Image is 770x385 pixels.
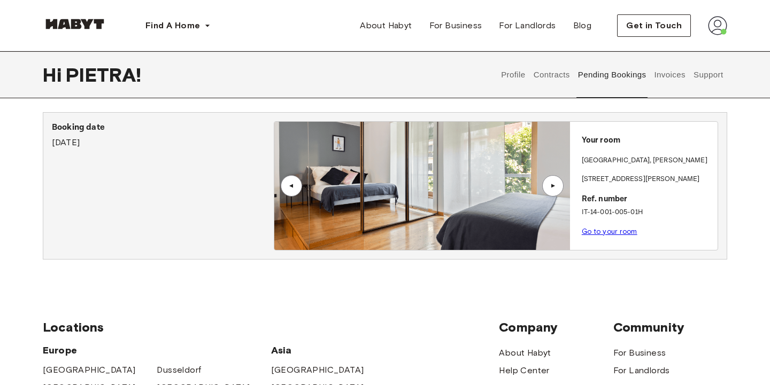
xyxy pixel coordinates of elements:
span: Find A Home [145,19,200,32]
span: Europe [43,344,271,357]
button: Contracts [532,51,571,98]
div: user profile tabs [497,51,727,98]
div: ▲ [548,183,558,189]
a: Dusseldorf [157,364,201,376]
a: For Landlords [613,364,670,377]
span: Community [613,319,727,335]
p: IT-14-001-005-01H [582,207,713,218]
div: ▲ [286,183,297,189]
img: avatar [708,16,727,35]
p: Booking date [52,121,274,134]
a: Blog [565,15,600,36]
a: About Habyt [499,347,551,359]
img: Image of the room [274,122,569,250]
p: Ref. number [582,193,713,206]
a: For Business [613,347,666,359]
span: For Business [429,19,482,32]
a: About Habyt [351,15,420,36]
span: Blog [573,19,592,32]
a: [GEOGRAPHIC_DATA] [43,364,136,376]
button: Get in Touch [617,14,691,37]
span: Hi [43,64,66,86]
span: For Landlords [499,19,556,32]
button: Profile [500,51,527,98]
p: [GEOGRAPHIC_DATA] , [PERSON_NAME] [582,155,707,166]
button: Find A Home [137,15,219,36]
p: Your room [582,135,713,147]
a: For Landlords [490,15,564,36]
span: Locations [43,319,499,335]
div: [DATE] [52,121,274,149]
span: PIETRA ! [66,64,141,86]
span: Get in Touch [626,19,682,32]
span: Company [499,319,613,335]
span: About Habyt [360,19,412,32]
a: For Business [421,15,491,36]
a: [GEOGRAPHIC_DATA] [271,364,364,376]
button: Pending Bookings [576,51,648,98]
button: Invoices [653,51,687,98]
p: [STREET_ADDRESS][PERSON_NAME] [582,174,713,185]
img: Habyt [43,19,107,29]
button: Support [692,51,725,98]
a: Go to your room [582,227,637,235]
span: Asia [271,344,385,357]
a: Help Center [499,364,549,377]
